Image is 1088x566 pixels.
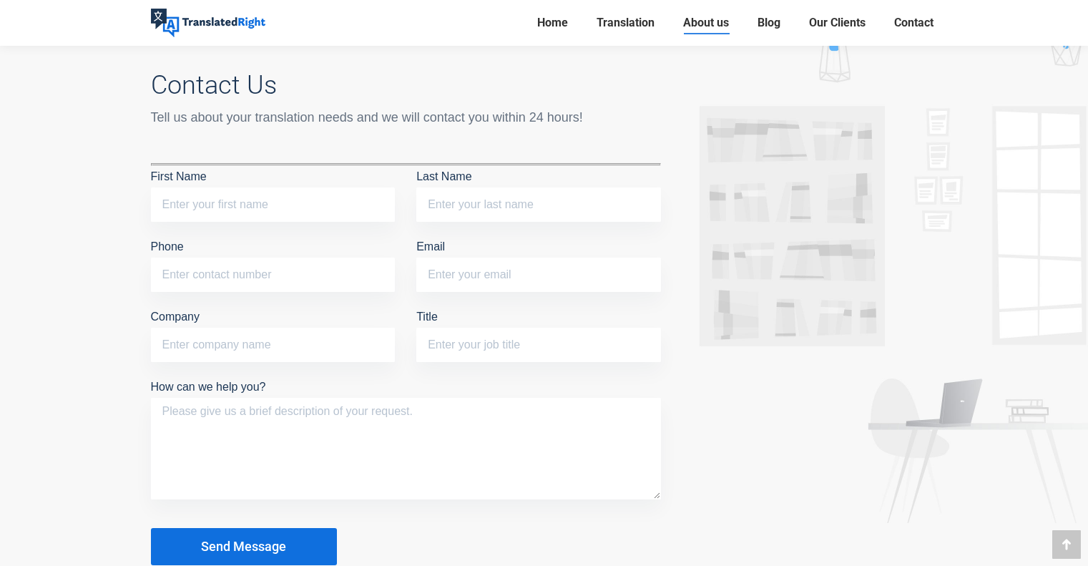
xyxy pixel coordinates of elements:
span: About us [683,16,729,30]
input: Email [416,258,661,292]
a: Our Clients [805,13,870,33]
div: Tell us about your translation needs and we will contact you within 24 hours! [151,107,661,127]
span: Translation [597,16,655,30]
a: Blog [753,13,785,33]
label: Last Name [416,170,661,210]
h3: Contact Us [151,70,661,100]
textarea: How can we help you? [151,398,661,499]
a: About us [679,13,733,33]
input: Last Name [416,187,661,222]
span: Blog [758,16,780,30]
button: Send Message [151,528,337,565]
input: Title [416,328,661,362]
form: Contact form [151,163,661,565]
label: Email [416,240,661,280]
a: Contact [890,13,938,33]
input: Company [151,328,396,362]
label: Company [151,311,396,351]
label: How can we help you? [151,381,661,414]
a: Translation [592,13,659,33]
span: Send Message [201,540,286,554]
span: Home [537,16,568,30]
span: Contact [894,16,933,30]
span: Our Clients [809,16,866,30]
input: Phone [151,258,396,292]
a: Home [533,13,572,33]
img: Translated Right [151,9,265,37]
label: Phone [151,240,396,280]
label: Title [416,311,661,351]
input: First Name [151,187,396,222]
label: First Name [151,170,396,210]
